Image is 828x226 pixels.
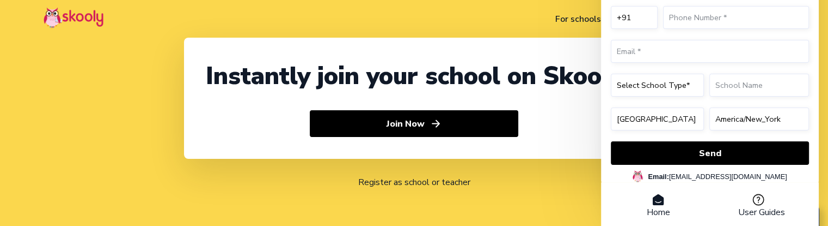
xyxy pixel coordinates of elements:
[430,118,441,129] ion-icon: arrow forward outline
[206,60,622,93] div: Instantly join your school on Skooly
[548,10,608,28] a: For schools
[310,110,518,138] button: Join Nowarrow forward outline
[44,7,103,28] img: Skooly
[358,176,470,188] a: Register as school or teacher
